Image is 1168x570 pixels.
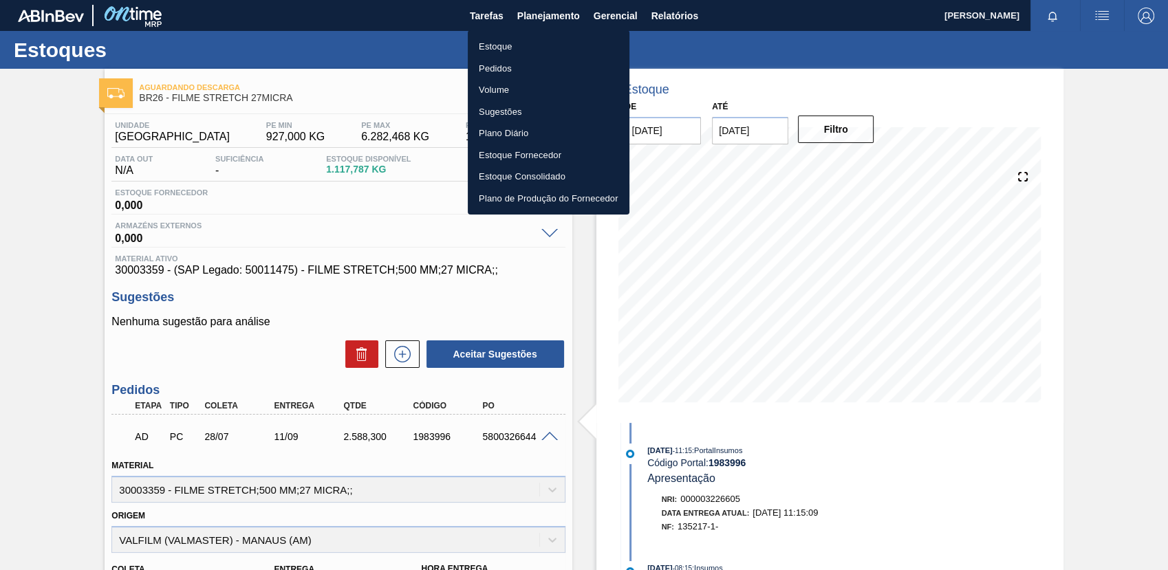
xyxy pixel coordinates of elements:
a: Sugestões [468,101,629,123]
a: Plano de Produção do Fornecedor [468,188,629,210]
a: Estoque Fornecedor [468,144,629,166]
a: Volume [468,79,629,101]
a: Estoque Consolidado [468,166,629,188]
a: Pedidos [468,58,629,80]
a: Estoque [468,36,629,58]
a: Plano Diário [468,122,629,144]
